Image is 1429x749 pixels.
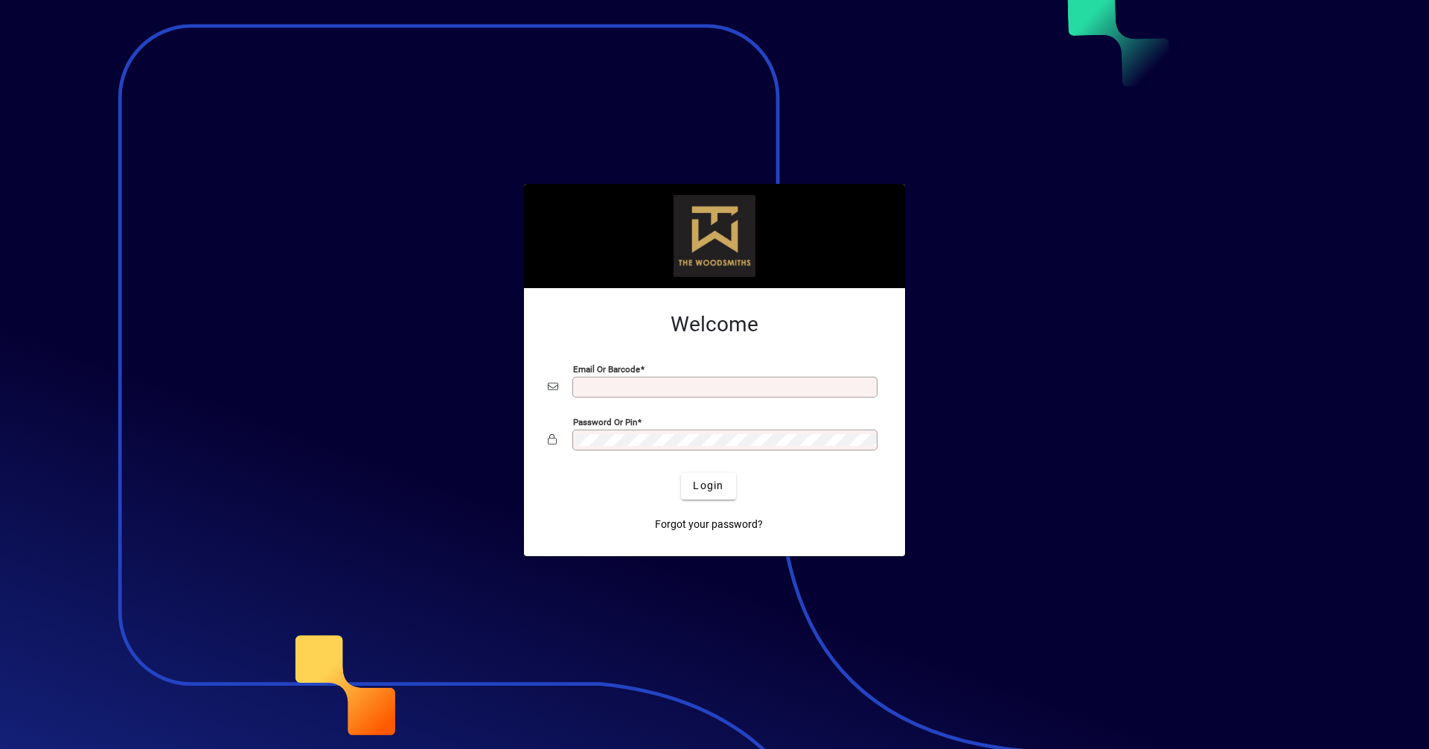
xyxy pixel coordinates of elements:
[573,416,637,427] mat-label: Password or Pin
[548,312,881,337] h2: Welcome
[693,478,723,494] span: Login
[681,473,735,500] button: Login
[649,511,769,538] a: Forgot your password?
[573,363,640,374] mat-label: Email or Barcode
[655,517,763,532] span: Forgot your password?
